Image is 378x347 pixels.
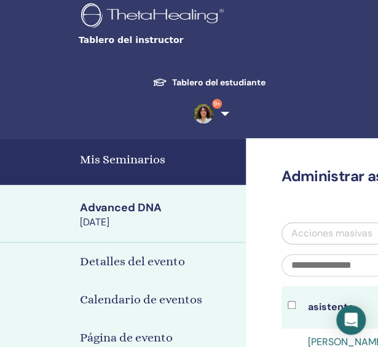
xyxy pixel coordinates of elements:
[81,3,228,31] img: logo.png
[80,329,173,347] h4: Página de evento
[212,99,222,109] span: 9+
[80,216,238,229] div: [DATE]
[80,200,238,216] div: Advanced DNA
[194,104,213,123] img: default.jpg
[80,252,185,271] h4: Detalles del evento
[152,77,167,88] img: graduation-cap-white.svg
[80,150,238,169] h4: Mis Seminarios
[73,200,246,230] a: Advanced DNA[DATE]
[79,34,263,47] span: Tablero del instructor
[291,226,372,241] div: Acciones masivas
[143,71,275,94] a: Tablero del estudiante
[336,305,366,335] div: Open Intercom Messenger
[189,94,229,133] a: 9+
[80,290,202,309] h4: Calendario de eventos
[66,47,156,71] button: Toggle navigation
